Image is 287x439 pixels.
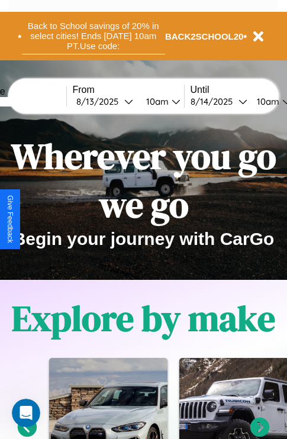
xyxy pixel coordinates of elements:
[76,96,124,107] div: 8 / 13 / 2025
[73,95,137,108] button: 8/13/2025
[140,96,172,107] div: 10am
[22,18,165,54] button: Back to School savings of 20% in select cities! Ends [DATE] 10am PT.Use code:
[137,95,184,108] button: 10am
[12,399,40,427] iframe: Intercom live chat
[251,96,282,107] div: 10am
[73,85,184,95] label: From
[12,294,275,343] h1: Explore by make
[6,195,14,243] div: Give Feedback
[191,96,238,107] div: 8 / 14 / 2025
[165,31,244,41] b: BACK2SCHOOL20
